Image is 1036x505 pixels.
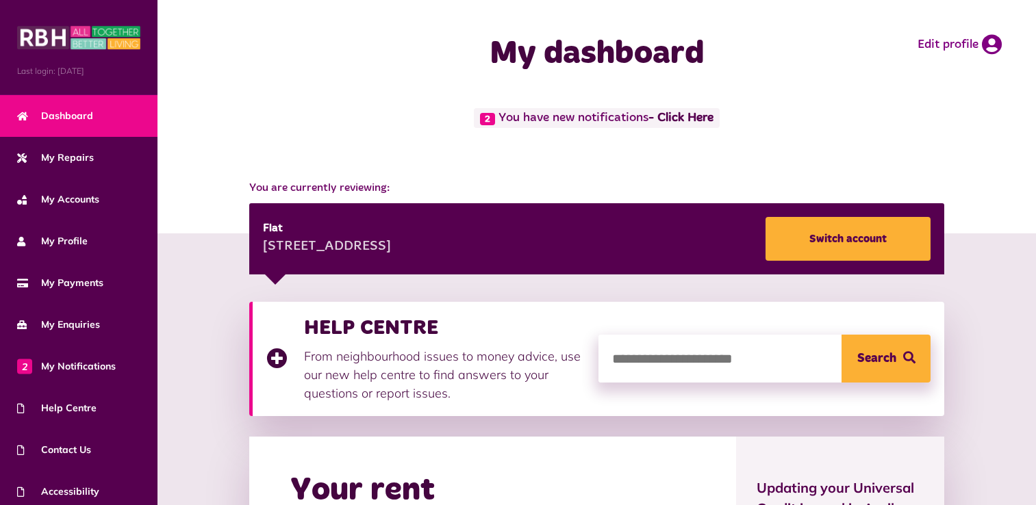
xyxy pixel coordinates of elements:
[857,335,896,383] span: Search
[17,318,100,332] span: My Enquiries
[263,220,391,237] div: Flat
[17,359,116,374] span: My Notifications
[304,315,585,340] h3: HELP CENTRE
[17,24,140,51] img: MyRBH
[766,217,931,261] a: Switch account
[17,109,93,123] span: Dashboard
[17,192,99,207] span: My Accounts
[480,113,495,125] span: 2
[17,234,88,248] span: My Profile
[17,65,140,77] span: Last login: [DATE]
[648,112,713,125] a: - Click Here
[474,108,719,128] span: You have new notifications
[842,335,931,383] button: Search
[17,484,99,499] span: Accessibility
[17,401,97,415] span: Help Centre
[391,34,803,74] h1: My dashboard
[918,34,1002,55] a: Edit profile
[17,276,103,290] span: My Payments
[17,151,94,165] span: My Repairs
[263,237,391,257] div: [STREET_ADDRESS]
[17,443,91,457] span: Contact Us
[249,180,945,196] span: You are currently reviewing:
[17,359,32,374] span: 2
[304,347,585,402] p: From neighbourhood issues to money advice, use our new help centre to find answers to your questi...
